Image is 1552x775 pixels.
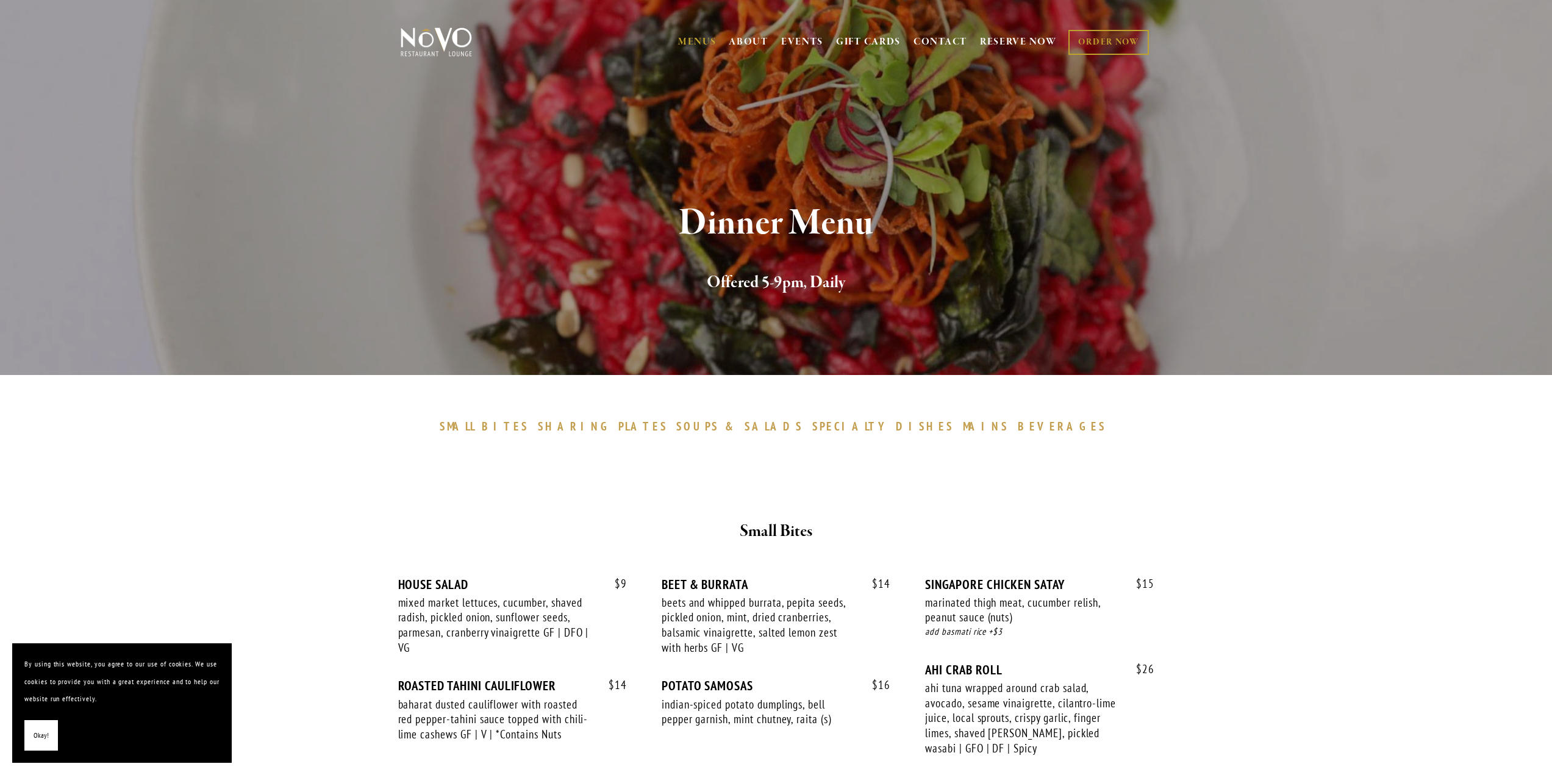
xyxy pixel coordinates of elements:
span: MAINS [963,419,1009,434]
span: 14 [596,678,627,692]
div: ROASTED TAHINI CAULIFLOWER [398,678,627,693]
a: RESERVE NOW [980,30,1057,54]
div: HOUSE SALAD [398,577,627,592]
img: Novo Restaurant &amp; Lounge [398,27,474,57]
button: Okay! [24,720,58,751]
div: add basmati rice +$3 [925,625,1154,639]
a: ABOUT [729,36,768,48]
a: SOUPS&SALADS [676,419,809,434]
span: 16 [860,678,890,692]
a: GIFT CARDS [836,30,901,54]
span: SHARING [538,419,612,434]
a: CONTACT [914,30,967,54]
div: beets and whipped burrata, pepita seeds, pickled onion, mint, dried cranberries, balsamic vinaigr... [662,595,856,655]
a: BEVERAGES [1018,419,1113,434]
div: BEET & BURRATA [662,577,890,592]
span: 26 [1124,662,1154,676]
a: EVENTS [781,36,823,48]
span: $ [609,677,615,692]
span: $ [615,576,621,591]
a: MAINS [963,419,1015,434]
section: Cookie banner [12,643,232,763]
span: $ [872,677,878,692]
span: $ [1136,576,1142,591]
strong: Small Bites [740,521,812,542]
span: SMALL [440,419,476,434]
a: SPECIALTYDISHES [812,419,960,434]
h2: Offered 5-9pm, Daily [421,270,1132,296]
p: By using this website, you agree to our use of cookies. We use cookies to provide you with a grea... [24,655,220,708]
span: 14 [860,577,890,591]
div: indian-spiced potato dumplings, bell pepper garnish, mint chutney, raita (s) [662,697,856,727]
div: mixed market lettuces, cucumber, shaved radish, pickled onion, sunflower seeds, parmesan, cranber... [398,595,592,655]
div: ahi tuna wrapped around crab salad, avocado, sesame vinaigrette, cilantro-lime juice, local sprou... [925,680,1119,756]
div: SINGAPORE CHICKEN SATAY [925,577,1154,592]
div: POTATO SAMOSAS [662,678,890,693]
span: 15 [1124,577,1154,591]
span: BITES [482,419,529,434]
span: 9 [603,577,627,591]
span: DISHES [896,419,954,434]
a: SHARINGPLATES [538,419,673,434]
span: SPECIALTY [812,419,890,434]
span: PLATES [618,419,668,434]
span: BEVERAGES [1018,419,1107,434]
div: marinated thigh meat, cucumber relish, peanut sauce (nuts) [925,595,1119,625]
span: SALADS [745,419,803,434]
h1: Dinner Menu [421,204,1132,243]
a: SMALLBITES [440,419,535,434]
span: & [725,419,738,434]
a: MENUS [678,36,717,48]
div: baharat dusted cauliflower with roasted red pepper-tahini sauce topped with chili-lime cashews GF... [398,697,592,742]
span: $ [872,576,878,591]
span: SOUPS [676,419,719,434]
span: Okay! [34,727,49,745]
div: AHI CRAB ROLL [925,662,1154,677]
a: ORDER NOW [1068,30,1148,55]
span: $ [1136,662,1142,676]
